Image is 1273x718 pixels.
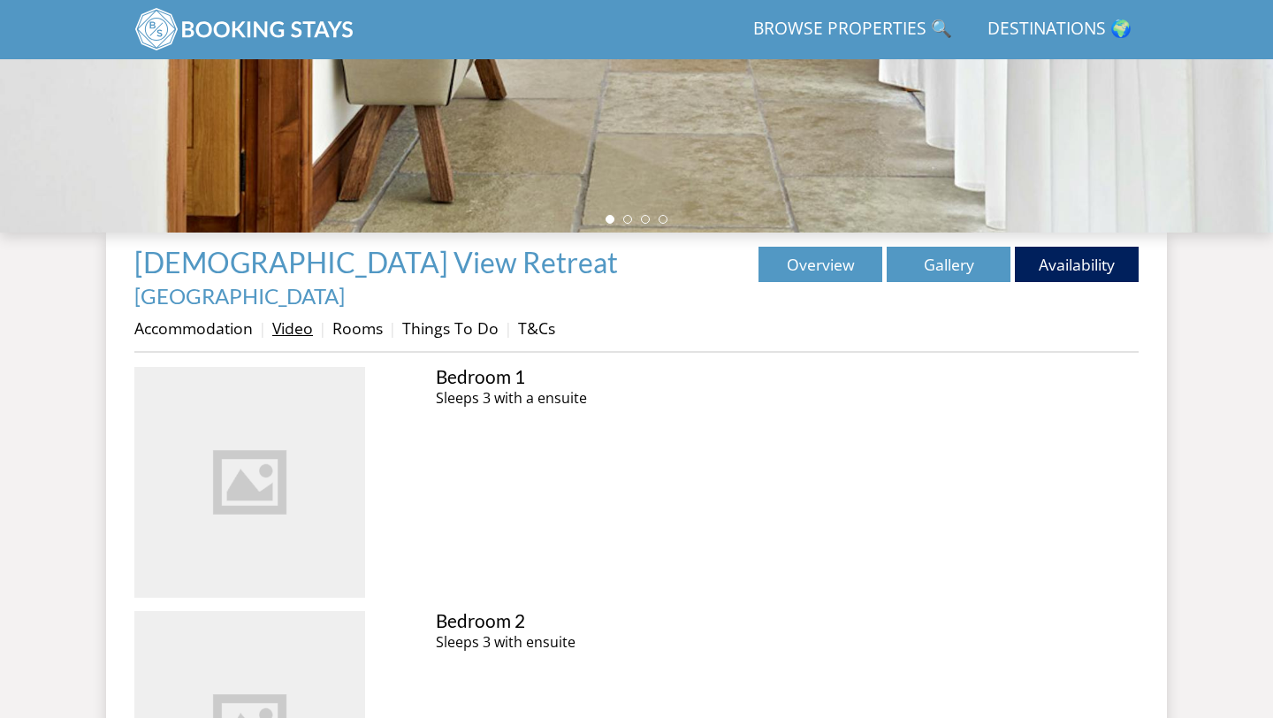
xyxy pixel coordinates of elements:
a: Browse Properties 🔍 [746,10,959,50]
a: Video [272,317,313,339]
a: Rooms [332,317,383,339]
span: [DEMOGRAPHIC_DATA] View Retreat [134,245,618,279]
a: T&Cs [518,317,555,339]
img: BookingStays [134,7,355,51]
h3: Bedroom 2 [436,611,1139,631]
a: Things To Do [402,317,499,339]
a: Availability [1015,247,1139,282]
a: Destinations 🌍 [980,10,1139,50]
img: Bedroom 1 [134,367,365,598]
p: Sleeps 3 with ensuite [436,631,1139,653]
a: Accommodation [134,317,253,339]
a: Gallery [887,247,1010,282]
a: [DEMOGRAPHIC_DATA] View Retreat [134,245,623,279]
a: [GEOGRAPHIC_DATA] [134,283,345,309]
a: Overview [758,247,882,282]
h3: Bedroom 1 [436,367,1139,387]
p: Sleeps 3 with a ensuite [436,387,1139,409]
